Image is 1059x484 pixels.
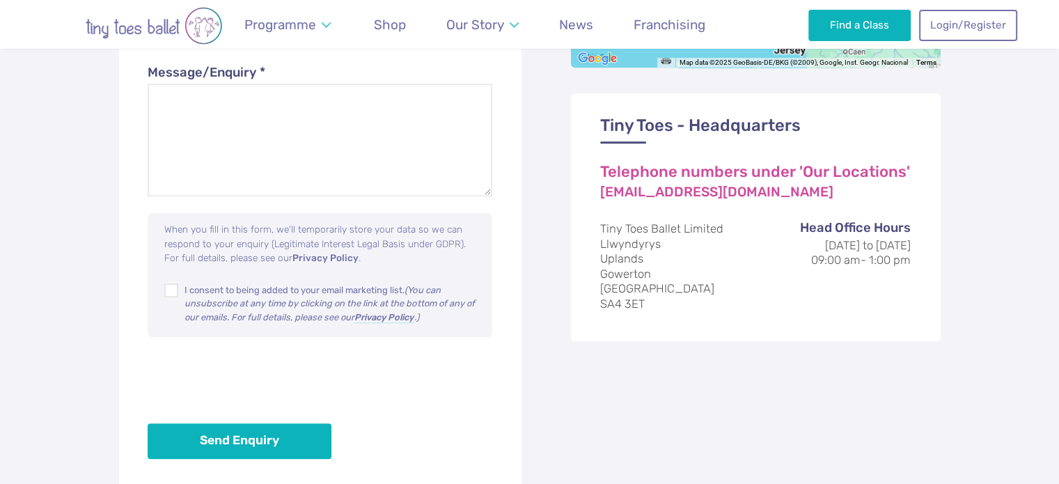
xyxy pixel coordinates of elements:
a: News [553,8,600,41]
a: Programme [238,8,338,41]
dd: [DATE] to [DATE] 09:00 am- 1:00 pm [771,238,911,268]
span: Map data ©2025 GeoBasis-DE/BKG (©2009), Google, Inst. Geogr. Nacional [680,58,908,66]
label: Message/Enquiry * [148,63,493,83]
span: Programme [244,17,316,33]
button: Keyboard shortcuts [661,58,670,73]
em: (You can unsubscribe at any time by clicking on the link at the bottom of any of our emails. For ... [185,285,474,322]
a: Privacy Policy [292,253,359,265]
span: News [559,17,593,33]
a: Telephone numbers under 'Our Locations' [600,164,910,181]
p: I consent to being added to your email marketing list. [185,283,478,324]
address: Tiny Toes Ballet Limited Llwyndyrys Uplands Gowerton [GEOGRAPHIC_DATA] SA4 3ET [600,221,911,311]
a: Terms [916,59,936,68]
iframe: reCAPTCHA [148,353,359,407]
p: When you fill in this form, we'll temporarily store your data so we can respond to your enquiry (... [164,222,478,265]
span: Our Story [446,17,504,33]
img: Google [574,49,620,68]
a: [EMAIL_ADDRESS][DOMAIN_NAME] [600,185,833,200]
button: Send Enquiry [148,423,331,459]
span: Shop [374,17,406,33]
a: Open this area in Google Maps (opens a new window) [574,49,620,68]
dt: Head Office Hours [771,219,911,238]
h3: Tiny Toes - Headquarters [600,116,911,144]
img: tiny toes ballet [42,7,265,45]
a: Franchising [627,8,712,41]
span: Franchising [634,17,705,33]
a: Login/Register [919,10,1017,40]
a: Find a Class [808,10,911,40]
a: Privacy Policy [354,313,414,323]
a: Shop [368,8,413,41]
a: Our Story [439,8,525,41]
